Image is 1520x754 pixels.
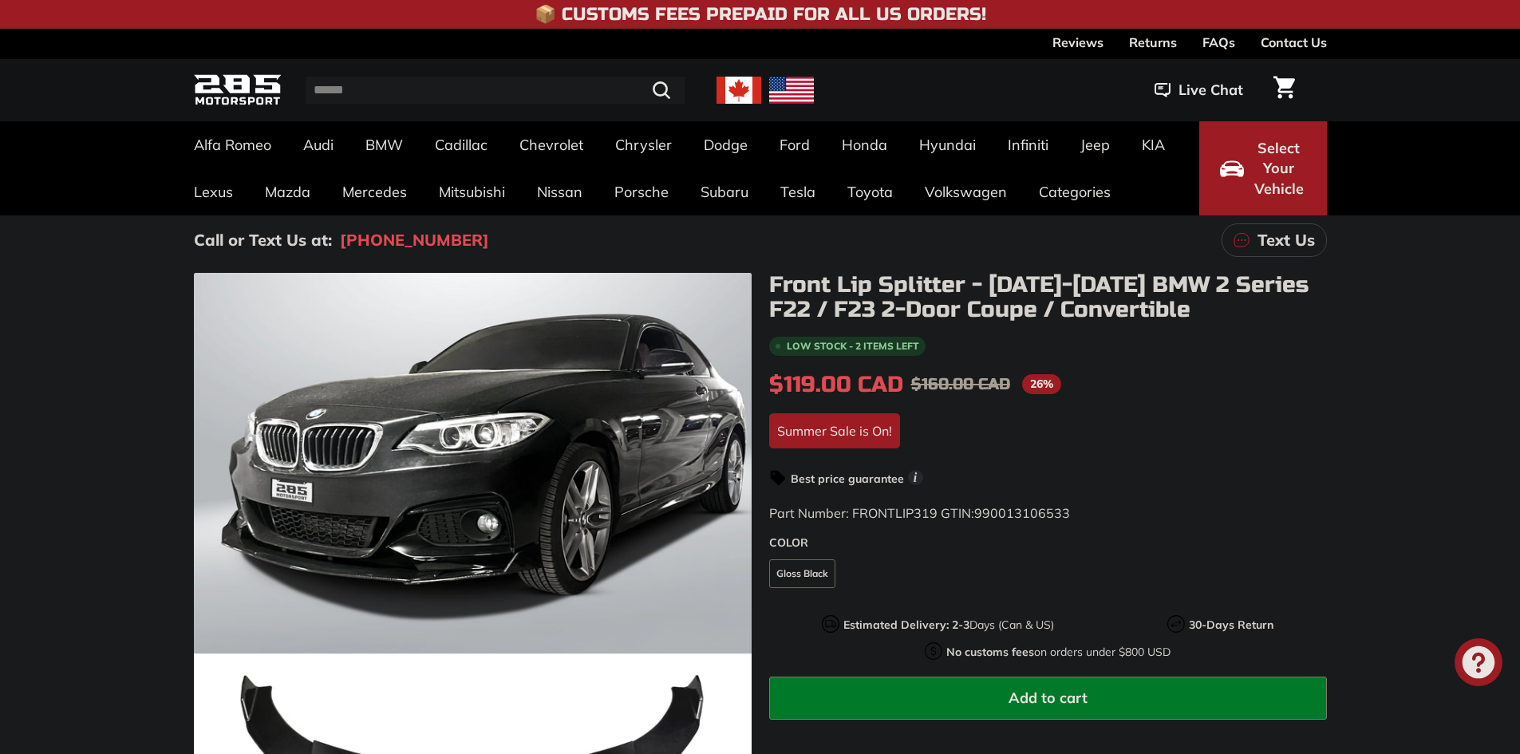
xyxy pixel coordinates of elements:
[764,168,831,215] a: Tesla
[909,168,1023,215] a: Volkswagen
[843,617,1054,634] p: Days (Can & US)
[769,505,1070,521] span: Part Number: FRONTLIP319 GTIN:
[826,121,903,168] a: Honda
[946,644,1171,661] p: on orders under $800 USD
[1022,374,1061,394] span: 26%
[1450,638,1507,690] inbox-online-store-chat: Shopify online store chat
[1064,121,1126,168] a: Jeep
[992,121,1064,168] a: Infiniti
[769,677,1327,720] button: Add to cart
[1023,168,1127,215] a: Categories
[911,374,1010,394] span: $160.00 CAD
[599,121,688,168] a: Chrysler
[769,371,903,398] span: $119.00 CAD
[306,77,685,104] input: Search
[419,121,503,168] a: Cadillac
[946,645,1034,659] strong: No customs fees
[843,618,969,632] strong: Estimated Delivery: 2-3
[1052,29,1103,56] a: Reviews
[685,168,764,215] a: Subaru
[791,472,904,486] strong: Best price guarantee
[903,121,992,168] a: Hyundai
[1261,29,1327,56] a: Contact Us
[908,470,923,485] span: i
[249,168,326,215] a: Mazda
[787,341,919,351] span: Low stock - 2 items left
[1222,223,1327,257] a: Text Us
[340,228,489,252] a: [PHONE_NUMBER]
[535,5,986,24] h4: 📦 Customs Fees Prepaid for All US Orders!
[1178,80,1243,101] span: Live Chat
[831,168,909,215] a: Toyota
[349,121,419,168] a: BMW
[1134,70,1264,110] button: Live Chat
[423,168,521,215] a: Mitsubishi
[1202,29,1235,56] a: FAQs
[1252,138,1306,199] span: Select Your Vehicle
[1199,121,1327,215] button: Select Your Vehicle
[974,505,1070,521] span: 990013106533
[178,168,249,215] a: Lexus
[1264,63,1305,117] a: Cart
[764,121,826,168] a: Ford
[194,72,282,109] img: Logo_285_Motorsport_areodynamics_components
[521,168,598,215] a: Nissan
[769,535,1327,551] label: COLOR
[178,121,287,168] a: Alfa Romeo
[287,121,349,168] a: Audi
[1126,121,1181,168] a: KIA
[688,121,764,168] a: Dodge
[769,273,1327,322] h1: Front Lip Splitter - [DATE]-[DATE] BMW 2 Series F22 / F23 2-Door Coupe / Convertible
[598,168,685,215] a: Porsche
[1129,29,1177,56] a: Returns
[769,413,900,448] div: Summer Sale is On!
[1009,689,1088,707] span: Add to cart
[503,121,599,168] a: Chevrolet
[1257,228,1315,252] p: Text Us
[326,168,423,215] a: Mercedes
[1189,618,1273,632] strong: 30-Days Return
[194,228,332,252] p: Call or Text Us at:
